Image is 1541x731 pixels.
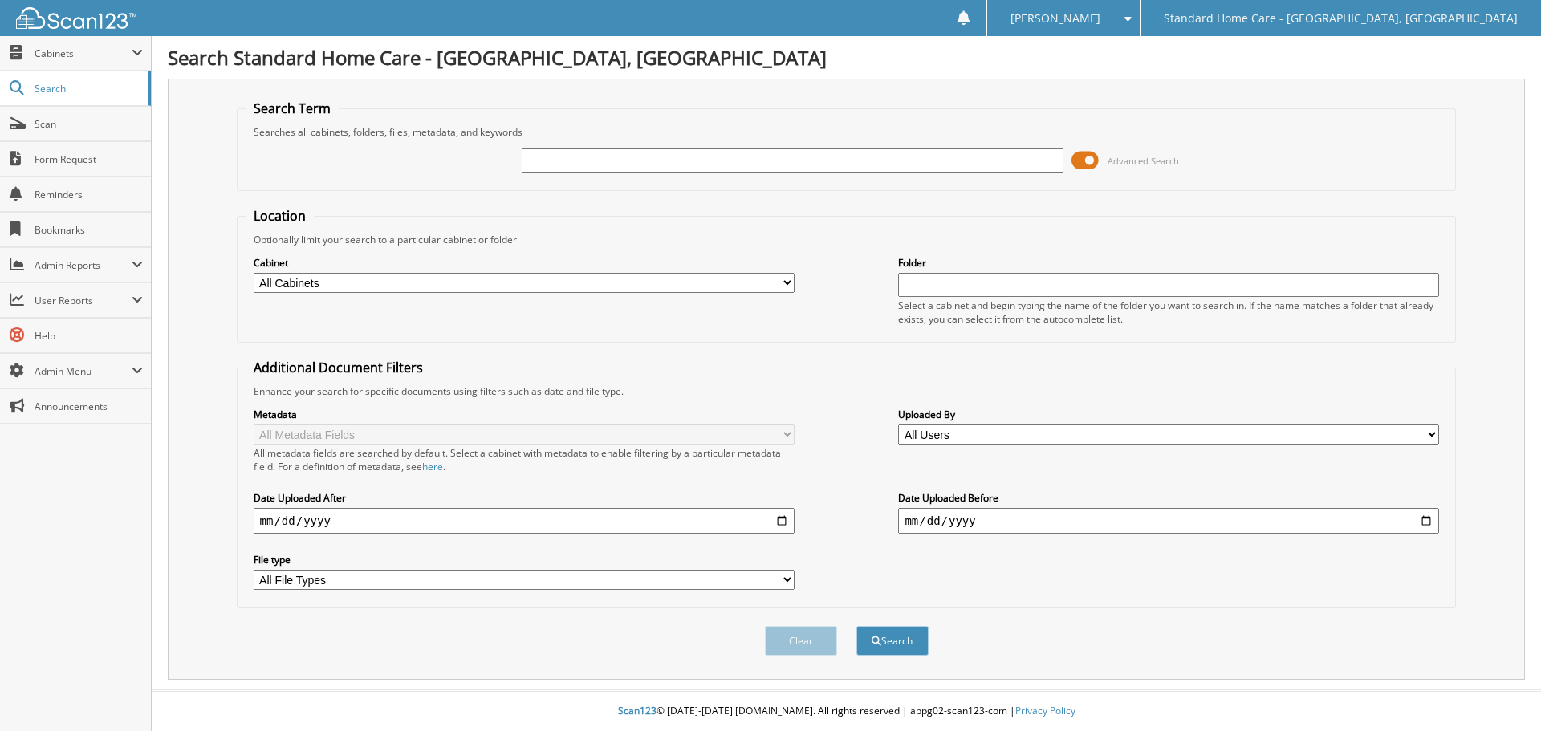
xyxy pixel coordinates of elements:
[35,117,143,131] span: Scan
[422,460,443,473] a: here
[254,553,795,567] label: File type
[898,408,1439,421] label: Uploaded By
[618,704,657,717] span: Scan123
[1108,155,1179,167] span: Advanced Search
[246,233,1448,246] div: Optionally limit your search to a particular cabinet or folder
[35,329,143,343] span: Help
[152,692,1541,731] div: © [DATE]-[DATE] [DOMAIN_NAME]. All rights reserved | appg02-scan123-com |
[1015,704,1075,717] a: Privacy Policy
[168,44,1525,71] h1: Search Standard Home Care - [GEOGRAPHIC_DATA], [GEOGRAPHIC_DATA]
[254,408,795,421] label: Metadata
[35,364,132,378] span: Admin Menu
[35,294,132,307] span: User Reports
[254,446,795,473] div: All metadata fields are searched by default. Select a cabinet with metadata to enable filtering b...
[765,626,837,656] button: Clear
[254,491,795,505] label: Date Uploaded After
[246,99,339,117] legend: Search Term
[246,207,314,225] legend: Location
[246,384,1448,398] div: Enhance your search for specific documents using filters such as date and file type.
[1164,14,1518,23] span: Standard Home Care - [GEOGRAPHIC_DATA], [GEOGRAPHIC_DATA]
[1461,654,1541,731] iframe: Chat Widget
[35,82,140,95] span: Search
[898,256,1439,270] label: Folder
[898,508,1439,534] input: end
[35,188,143,201] span: Reminders
[254,256,795,270] label: Cabinet
[246,359,431,376] legend: Additional Document Filters
[35,400,143,413] span: Announcements
[254,508,795,534] input: start
[35,223,143,237] span: Bookmarks
[856,626,929,656] button: Search
[16,7,136,29] img: scan123-logo-white.svg
[35,258,132,272] span: Admin Reports
[1010,14,1100,23] span: [PERSON_NAME]
[898,491,1439,505] label: Date Uploaded Before
[898,298,1439,326] div: Select a cabinet and begin typing the name of the folder you want to search in. If the name match...
[35,152,143,166] span: Form Request
[35,47,132,60] span: Cabinets
[246,125,1448,139] div: Searches all cabinets, folders, files, metadata, and keywords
